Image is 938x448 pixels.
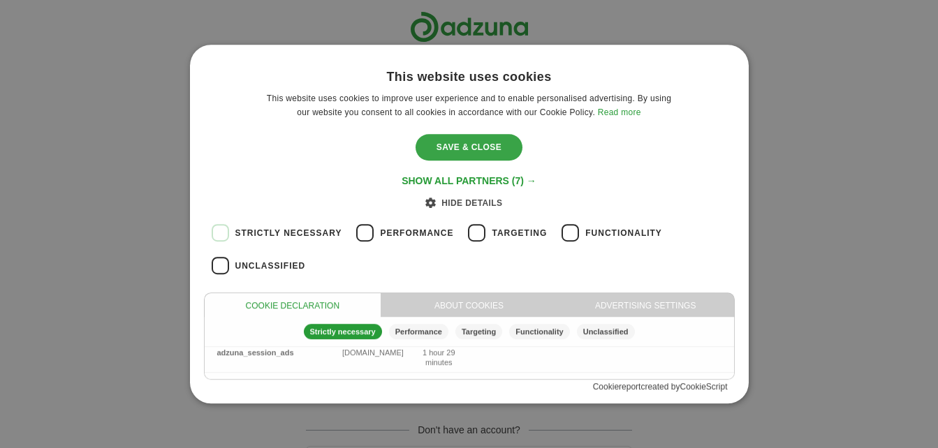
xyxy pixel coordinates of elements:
[598,107,641,117] a: Read more, opens a new window
[441,199,502,209] span: Hide details
[389,324,448,340] div: Performance
[205,342,337,373] td: adzuna_session_ads
[455,324,502,340] div: Targeting
[585,227,662,239] span: Functionality
[509,324,569,340] div: Functionality
[235,260,306,272] span: Unclassified
[512,176,536,187] span: (7) →
[402,175,536,188] div: Show all partners (7) →
[492,227,547,239] span: Targeting
[235,227,342,239] span: Strictly necessary
[402,176,509,187] span: Show all partners
[304,324,382,340] div: Strictly necessary
[205,294,381,318] div: Cookie declaration
[557,294,734,318] div: Advertising Settings
[342,378,404,387] div: [DOMAIN_NAME]
[205,373,337,403] td: survey_visits
[380,227,453,239] span: Performance
[619,382,640,391] a: report, opens a new window
[416,134,522,160] div: Save & Close
[337,373,410,403] td: [DOMAIN_NAME]
[337,342,410,373] td: [DOMAIN_NAME]
[410,342,468,373] td: 1 hour 29 minutes
[267,94,671,118] span: This website uses cookies to improve user experience and to enable personalised advertising. By u...
[577,324,635,340] div: Unclassified
[410,373,468,403] td: Session
[381,294,557,318] div: About cookies
[680,382,727,391] a: CookieScript Consent Management Platform, opens a new window
[190,45,749,403] div: Cookie consent dialog
[204,380,735,393] div: Cookie created by
[436,196,503,210] div: Hide details
[386,69,551,85] div: This website uses cookies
